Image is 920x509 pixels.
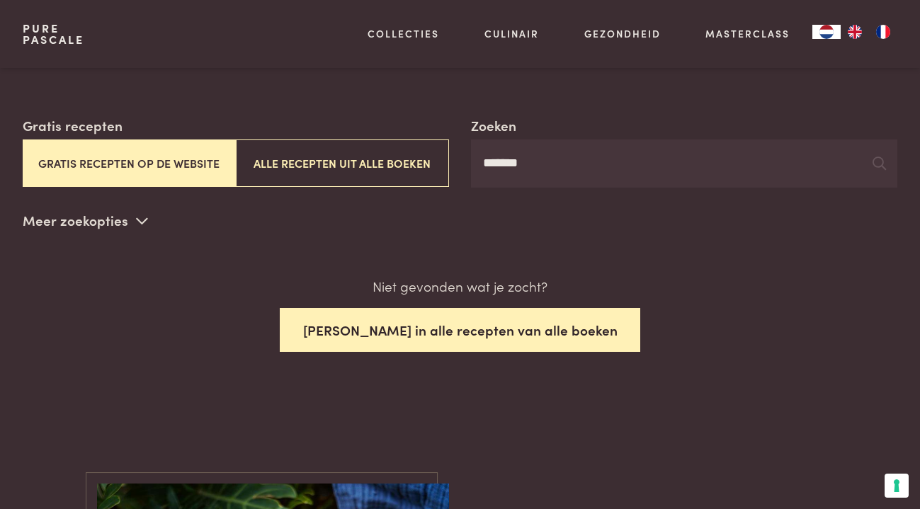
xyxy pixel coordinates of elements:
a: PurePascale [23,23,84,45]
button: Gratis recepten op de website [23,139,236,187]
a: NL [812,25,841,39]
a: Masterclass [705,26,790,41]
a: FR [869,25,897,39]
p: Niet gevonden wat je zocht? [373,276,547,297]
aside: Language selected: Nederlands [812,25,897,39]
a: EN [841,25,869,39]
a: Gezondheid [584,26,661,41]
a: Collecties [368,26,439,41]
button: [PERSON_NAME] in alle recepten van alle boeken [280,308,641,353]
a: Culinair [484,26,539,41]
div: Language [812,25,841,39]
p: Meer zoekopties [23,210,148,231]
label: Zoeken [471,115,516,136]
ul: Language list [841,25,897,39]
button: Alle recepten uit alle boeken [236,139,449,187]
label: Gratis recepten [23,115,123,136]
button: Uw voorkeuren voor toestemming voor trackingtechnologieën [885,474,909,498]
